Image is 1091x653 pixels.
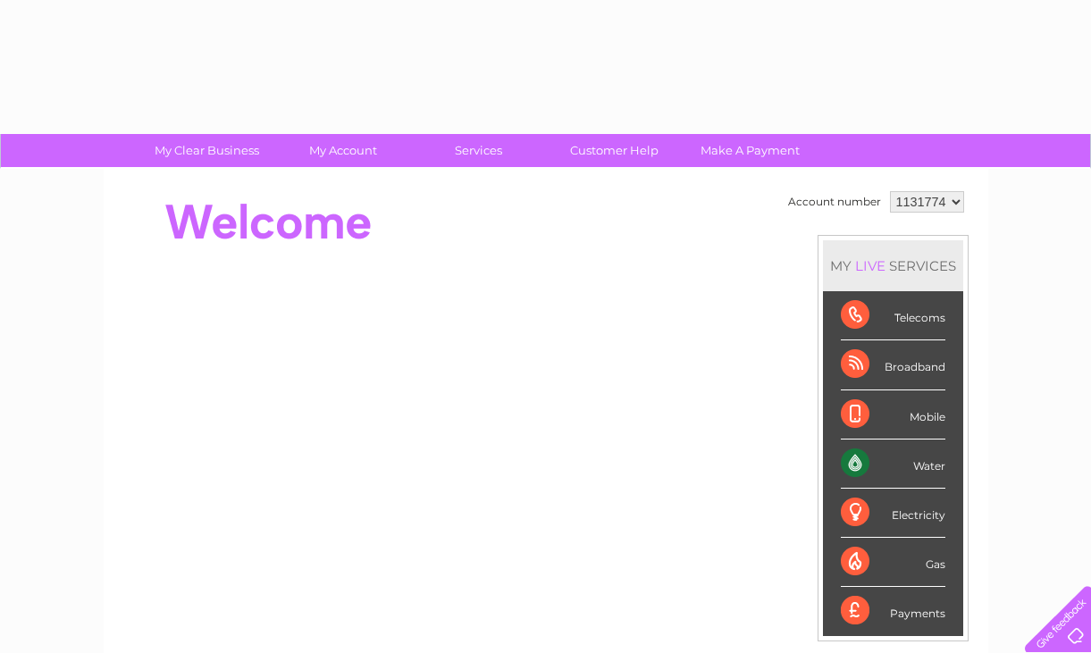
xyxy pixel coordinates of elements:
a: My Clear Business [133,134,281,167]
div: Gas [841,538,945,587]
div: Broadband [841,340,945,389]
div: Water [841,440,945,489]
div: Mobile [841,390,945,440]
a: Services [405,134,552,167]
div: Telecoms [841,291,945,340]
div: MY SERVICES [823,240,963,291]
a: Customer Help [541,134,688,167]
div: LIVE [852,257,889,274]
div: Payments [841,587,945,635]
div: Electricity [841,489,945,538]
a: Make A Payment [676,134,824,167]
td: Account number [784,187,885,217]
a: My Account [269,134,416,167]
